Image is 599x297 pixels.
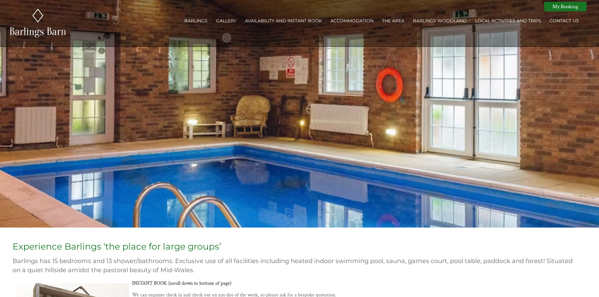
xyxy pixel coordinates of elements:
h1: Experience Barlings ‘the place for large groups’ [13,241,579,252]
a: Barlings [184,18,208,24]
a: Gallery [216,18,236,24]
a: The Area [382,18,404,24]
a: Availability and Instant Book [245,18,322,24]
a: My Booking [544,2,586,11]
a: Accommodation [330,18,374,24]
img: Barlings Barn [9,8,67,39]
a: Local activities and trips [475,18,541,24]
strong: INSTANT BOOK (scroll down to bottom of page) [132,280,231,287]
a: Contact Us [550,18,579,24]
a: Barlings Woodland [413,18,467,24]
h2: Barlings has 15 bedrooms and 13 shower/bathrooms. Exclusive use of all facilities including heate... [13,256,579,275]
